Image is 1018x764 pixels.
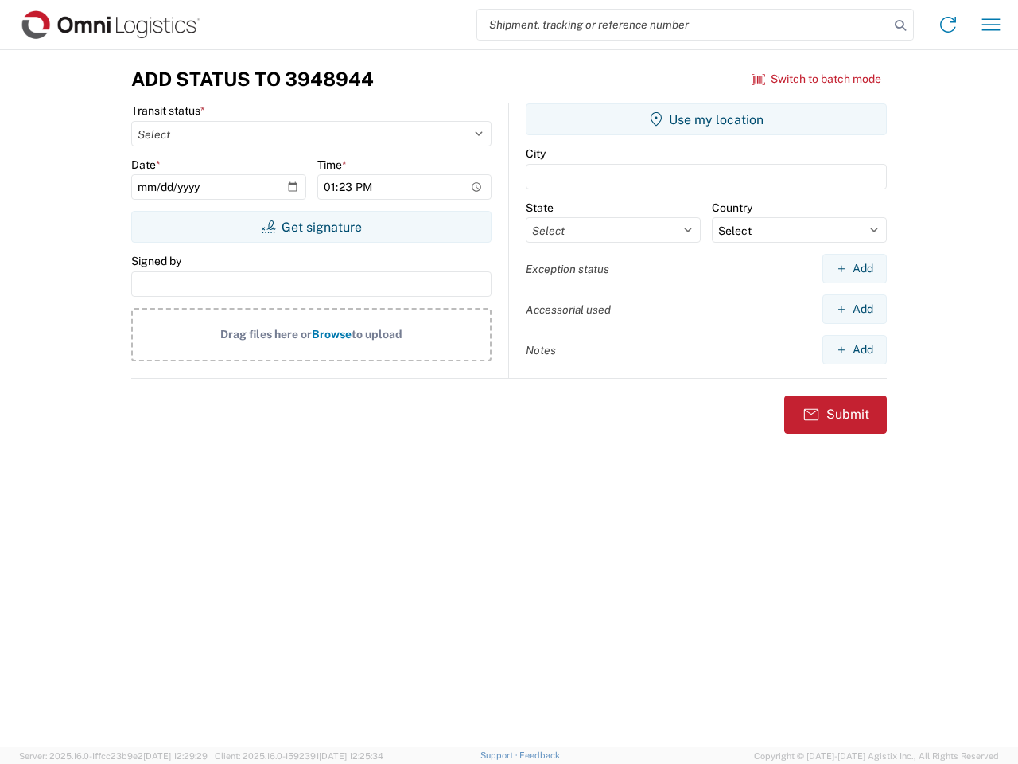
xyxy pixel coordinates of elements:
[526,262,609,276] label: Exception status
[477,10,889,40] input: Shipment, tracking or reference number
[526,146,546,161] label: City
[131,68,374,91] h3: Add Status to 3948944
[822,254,887,283] button: Add
[752,66,881,92] button: Switch to batch mode
[526,343,556,357] label: Notes
[480,750,520,760] a: Support
[319,751,383,761] span: [DATE] 12:25:34
[519,750,560,760] a: Feedback
[131,211,492,243] button: Get signature
[822,335,887,364] button: Add
[352,328,402,341] span: to upload
[220,328,312,341] span: Drag files here or
[526,201,554,215] label: State
[19,751,208,761] span: Server: 2025.16.0-1ffcc23b9e2
[131,103,205,118] label: Transit status
[526,302,611,317] label: Accessorial used
[526,103,887,135] button: Use my location
[312,328,352,341] span: Browse
[131,158,161,172] label: Date
[317,158,347,172] label: Time
[822,294,887,324] button: Add
[143,751,208,761] span: [DATE] 12:29:29
[131,254,181,268] label: Signed by
[712,201,752,215] label: Country
[754,749,999,763] span: Copyright © [DATE]-[DATE] Agistix Inc., All Rights Reserved
[784,396,887,434] button: Submit
[215,751,383,761] span: Client: 2025.16.0-1592391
